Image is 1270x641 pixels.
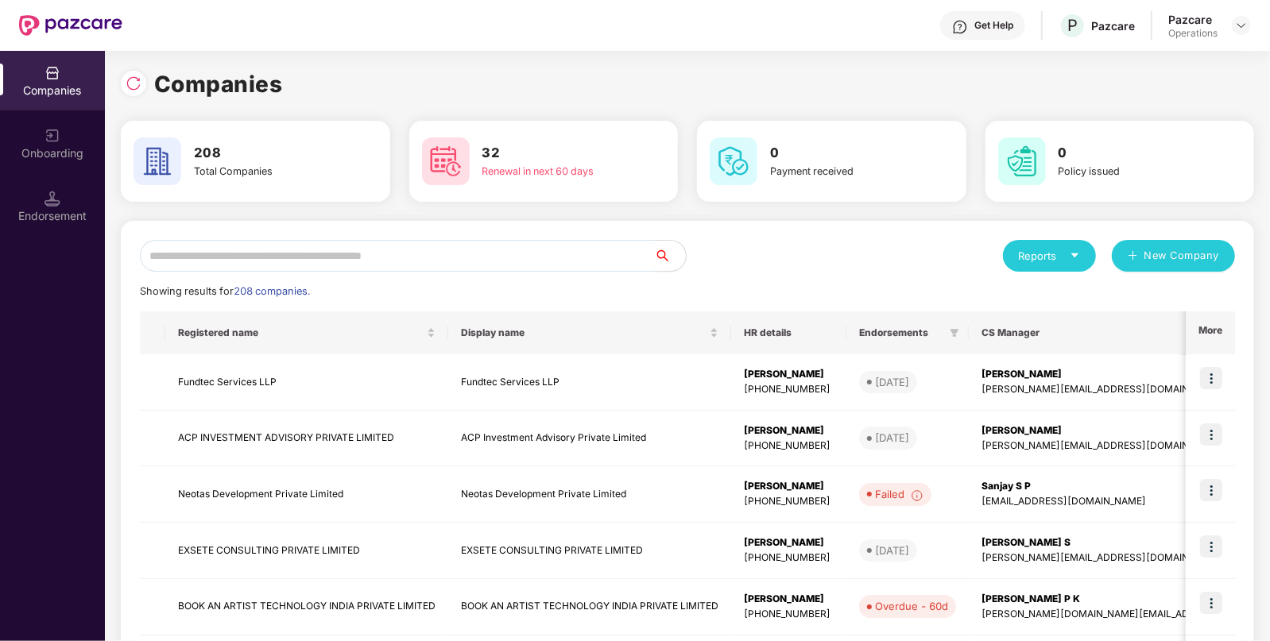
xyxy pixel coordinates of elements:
[19,15,122,36] img: New Pazcare Logo
[974,19,1013,32] div: Get Help
[165,579,448,635] td: BOOK AN ARTIST TECHNOLOGY INDIA PRIVATE LIMITED
[731,311,846,354] th: HR details
[45,191,60,207] img: svg+xml;base64,PHN2ZyB3aWR0aD0iMTQuNSIgaGVpZ2h0PSIxNC41IiB2aWV3Qm94PSIwIDAgMTYgMTYiIGZpbGw9Im5vbm...
[1168,27,1218,40] div: Operations
[165,354,448,411] td: Fundtec Services LLP
[448,466,731,523] td: Neotas Development Private Limited
[482,164,619,180] div: Renewal in next 60 days
[1235,19,1248,32] img: svg+xml;base64,PHN2ZyBpZD0iRHJvcGRvd24tMzJ4MzIiIHhtbG5zPSJodHRwOi8vd3d3LnczLm9yZy8yMDAwL3N2ZyIgd2...
[165,466,448,523] td: Neotas Development Private Limited
[744,592,834,607] div: [PERSON_NAME]
[422,137,470,185] img: svg+xml;base64,PHN2ZyB4bWxucz0iaHR0cDovL3d3dy53My5vcmcvMjAwMC9zdmciIHdpZHRoPSI2MCIgaGVpZ2h0PSI2MC...
[448,579,731,635] td: BOOK AN ARTIST TECHNOLOGY INDIA PRIVATE LIMITED
[234,285,310,297] span: 208 companies.
[744,494,834,509] div: [PHONE_NUMBER]
[134,137,181,185] img: svg+xml;base64,PHN2ZyB4bWxucz0iaHR0cDovL3d3dy53My5vcmcvMjAwMC9zdmciIHdpZHRoPSI2MCIgaGVpZ2h0PSI2MC...
[1059,143,1195,164] h3: 0
[875,598,948,614] div: Overdue - 60d
[165,411,448,467] td: ACP INVESTMENT ADVISORY PRIVATE LIMITED
[1168,12,1218,27] div: Pazcare
[653,240,687,272] button: search
[448,311,731,354] th: Display name
[165,523,448,579] td: EXSETE CONSULTING PRIVATE LIMITED
[875,543,909,558] div: [DATE]
[45,65,60,81] img: svg+xml;base64,PHN2ZyBpZD0iQ29tcGFuaWVzIiB4bWxucz0iaHR0cDovL3d3dy53My5vcmcvMjAwMC9zdmciIHdpZHRoPS...
[1059,164,1195,180] div: Policy issued
[744,607,834,622] div: [PHONE_NUMBER]
[1128,250,1138,263] span: plus
[744,382,834,397] div: [PHONE_NUMBER]
[770,164,907,180] div: Payment received
[875,486,923,502] div: Failed
[952,19,968,35] img: svg+xml;base64,PHN2ZyBpZD0iSGVscC0zMngzMiIgeG1sbnM9Imh0dHA6Ly93d3cudzMub3JnLzIwMDAvc3ZnIiB3aWR0aD...
[45,128,60,144] img: svg+xml;base64,PHN2ZyB3aWR0aD0iMjAiIGhlaWdodD0iMjAiIHZpZXdCb3g9IjAgMCAyMCAyMCIgZmlsbD0ibm9uZSIgeG...
[1200,479,1222,501] img: icon
[448,411,731,467] td: ACP Investment Advisory Private Limited
[1144,248,1220,264] span: New Company
[448,523,731,579] td: EXSETE CONSULTING PRIVATE LIMITED
[744,367,834,382] div: [PERSON_NAME]
[859,326,943,339] span: Endorsements
[1200,367,1222,389] img: icon
[1200,535,1222,558] img: icon
[461,326,707,339] span: Display name
[1067,16,1078,35] span: P
[770,143,907,164] h3: 0
[653,249,686,262] span: search
[482,143,619,164] h3: 32
[1186,311,1235,354] th: More
[710,137,757,185] img: svg+xml;base64,PHN2ZyB4bWxucz0iaHR0cDovL3d3dy53My5vcmcvMjAwMC9zdmciIHdpZHRoPSI2MCIgaGVpZ2h0PSI2MC...
[744,535,834,550] div: [PERSON_NAME]
[1200,592,1222,614] img: icon
[911,489,923,502] img: svg+xml;base64,PHN2ZyBpZD0iSW5mb18tXzMyeDMyIiBkYXRhLW5hbWU9IkluZm8gLSAzMngzMiIgeG1sbnM9Imh0dHA6Ly...
[178,326,424,339] span: Registered name
[1200,423,1222,446] img: icon
[194,143,331,164] h3: 208
[998,137,1046,185] img: svg+xml;base64,PHN2ZyB4bWxucz0iaHR0cDovL3d3dy53My5vcmcvMjAwMC9zdmciIHdpZHRoPSI2MCIgaGVpZ2h0PSI2MC...
[744,550,834,566] div: [PHONE_NUMBER]
[744,479,834,494] div: [PERSON_NAME]
[744,423,834,438] div: [PERSON_NAME]
[194,164,331,180] div: Total Companies
[875,374,909,390] div: [DATE]
[1091,18,1135,33] div: Pazcare
[744,438,834,454] div: [PHONE_NUMBER]
[875,430,909,446] div: [DATE]
[1070,250,1080,261] span: caret-down
[126,75,141,91] img: svg+xml;base64,PHN2ZyBpZD0iUmVsb2FkLTMyeDMyIiB4bWxucz0iaHR0cDovL3d3dy53My5vcmcvMjAwMC9zdmciIHdpZH...
[140,285,310,297] span: Showing results for
[947,323,962,342] span: filter
[448,354,731,411] td: Fundtec Services LLP
[1019,248,1080,264] div: Reports
[154,67,283,102] h1: Companies
[950,328,959,338] span: filter
[1112,240,1235,272] button: plusNew Company
[165,311,448,354] th: Registered name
